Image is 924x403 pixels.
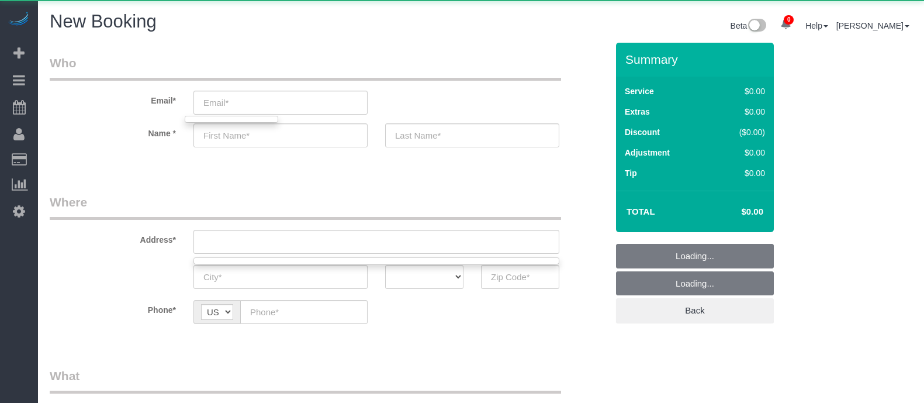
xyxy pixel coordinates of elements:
img: New interface [747,19,766,34]
div: ($0.00) [715,126,765,138]
label: Email* [41,91,185,106]
strong: Total [627,206,655,216]
label: Adjustment [625,147,670,159]
h3: Summary [625,53,768,66]
span: 0 [784,15,794,25]
label: Name * [41,123,185,139]
label: Phone* [41,300,185,316]
div: $0.00 [715,106,765,118]
legend: Who [50,54,561,81]
h4: $0.00 [707,207,763,217]
a: 0 [774,12,797,37]
a: Beta [731,21,767,30]
a: Back [616,298,774,323]
a: Help [805,21,828,30]
legend: Where [50,194,561,220]
div: $0.00 [715,147,765,159]
label: Address* [41,230,185,246]
input: First Name* [193,123,368,147]
label: Tip [625,167,637,179]
input: Email* [193,91,368,115]
input: Last Name* [385,123,559,147]
div: $0.00 [715,167,765,179]
legend: What [50,367,561,394]
input: City* [193,265,368,289]
input: Phone* [240,300,368,324]
label: Discount [625,126,660,138]
label: Service [625,85,654,97]
span: New Booking [50,11,157,32]
div: $0.00 [715,85,765,97]
a: [PERSON_NAME] [836,21,909,30]
input: Zip Code* [481,265,559,289]
label: Extras [625,106,650,118]
img: Automaid Logo [7,12,30,28]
